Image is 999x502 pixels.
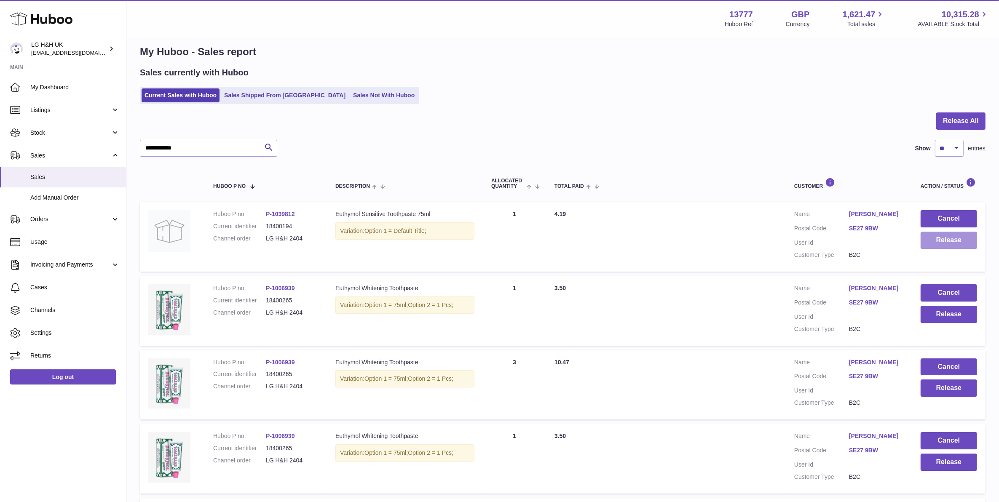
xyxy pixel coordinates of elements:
button: Release [921,454,977,471]
a: 1,621.47 Total sales [843,9,885,28]
dt: Huboo P no [213,210,266,218]
dt: Name [794,432,849,442]
td: 1 [483,202,546,272]
span: Option 1 = 75ml; [364,375,408,382]
a: SE27 9BW [849,372,904,380]
dt: Name [794,358,849,368]
dt: User Id [794,387,849,395]
span: Channels [30,306,120,314]
span: 10.47 [554,359,569,366]
a: Sales Not With Huboo [350,88,418,102]
img: veechen@lghnh.co.uk [10,43,23,55]
label: Show [915,144,931,152]
span: Sales [30,173,120,181]
span: entries [968,144,986,152]
dt: Channel order [213,309,266,317]
img: whitening-toothpaste.webp [148,432,190,483]
a: SE27 9BW [849,446,904,454]
td: 3 [483,350,546,420]
strong: GBP [791,9,809,20]
dd: LG H&H 2404 [266,382,319,390]
span: Sales [30,152,111,160]
dd: LG H&H 2404 [266,235,319,243]
dt: Customer Type [794,325,849,333]
span: AVAILABLE Stock Total [918,20,989,28]
dt: Channel order [213,457,266,465]
span: Option 2 = 1 Pcs; [408,302,453,308]
button: Release [921,379,977,397]
a: [PERSON_NAME] [849,284,904,292]
strong: 13777 [729,9,753,20]
dt: Channel order [213,235,266,243]
span: Usage [30,238,120,246]
span: [EMAIL_ADDRESS][DOMAIN_NAME] [31,49,124,56]
span: 4.19 [554,211,566,217]
span: Huboo P no [213,184,246,189]
span: Option 2 = 1 Pcs; [408,449,453,456]
span: 10,315.28 [942,9,979,20]
span: Total paid [554,184,584,189]
dt: Current identifier [213,296,266,304]
div: Variation: [335,370,474,387]
dt: Huboo P no [213,284,266,292]
dd: 18400194 [266,222,319,230]
div: Euthymol Sensitive Toothpaste 75ml [335,210,474,218]
h2: Sales currently with Huboo [140,67,249,78]
dt: User Id [794,313,849,321]
button: Cancel [921,432,977,449]
div: Variation: [335,222,474,240]
dt: Channel order [213,382,266,390]
div: Euthymol Whitening Toothpaste [335,432,474,440]
span: Option 1 = 75ml; [364,302,408,308]
a: [PERSON_NAME] [849,358,904,366]
a: [PERSON_NAME] [849,210,904,218]
img: whitening-toothpaste.webp [148,358,190,409]
dt: Current identifier [213,370,266,378]
dd: LG H&H 2404 [266,309,319,317]
dd: B2C [849,325,904,333]
div: Variation: [335,296,474,314]
dt: Customer Type [794,473,849,481]
button: Cancel [921,284,977,302]
a: Current Sales with Huboo [142,88,220,102]
a: P-1006939 [266,359,295,366]
span: 3.50 [554,285,566,291]
span: 1,621.47 [843,9,876,20]
a: SE27 9BW [849,224,904,232]
dt: Postal Code [794,372,849,382]
span: Stock [30,129,111,137]
button: Cancel [921,210,977,227]
dt: Name [794,284,849,294]
a: P-1006939 [266,285,295,291]
div: Huboo Ref [725,20,753,28]
dd: B2C [849,251,904,259]
dd: 18400265 [266,444,319,452]
td: 1 [483,276,546,346]
div: Currency [786,20,810,28]
span: ALLOCATED Quantity [491,178,525,189]
span: Orders [30,215,111,223]
span: Option 1 = 75ml; [364,449,408,456]
dd: B2C [849,399,904,407]
a: P-1039812 [266,211,295,217]
dt: User Id [794,239,849,247]
div: Action / Status [921,178,977,189]
dt: Postal Code [794,299,849,309]
span: Listings [30,106,111,114]
dt: Name [794,210,849,220]
button: Cancel [921,358,977,376]
dd: 18400265 [266,370,319,378]
span: Add Manual Order [30,194,120,202]
dt: Current identifier [213,222,266,230]
dt: Huboo P no [213,432,266,440]
div: LG H&H UK [31,41,107,57]
span: My Dashboard [30,83,120,91]
td: 1 [483,424,546,494]
div: Euthymol Whitening Toothpaste [335,358,474,366]
div: Variation: [335,444,474,462]
dt: Postal Code [794,224,849,235]
h1: My Huboo - Sales report [140,45,986,59]
a: SE27 9BW [849,299,904,307]
span: Description [335,184,370,189]
a: 10,315.28 AVAILABLE Stock Total [918,9,989,28]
